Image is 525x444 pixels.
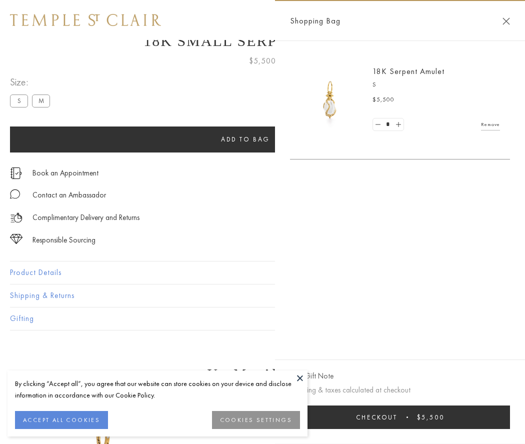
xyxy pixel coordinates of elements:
div: Contact an Ambassador [32,189,106,201]
div: By clicking “Accept all”, you agree that our website can store cookies on your device and disclos... [15,378,300,401]
button: Close Shopping Bag [502,17,510,25]
a: Set quantity to 2 [393,118,403,131]
img: icon_delivery.svg [10,211,22,224]
label: M [32,94,50,107]
span: $5,500 [249,54,276,67]
img: P51836-E11SERPPV [300,70,360,130]
span: $5,500 [417,413,444,421]
button: Gifting [10,307,515,330]
button: Shipping & Returns [10,284,515,307]
span: $5,500 [372,95,394,105]
button: Add Gift Note [290,370,333,382]
button: COOKIES SETTINGS [212,411,300,429]
p: Complimentary Delivery and Returns [32,211,139,224]
h3: You May Also Like [25,366,500,382]
a: Book an Appointment [32,167,98,178]
span: Add to bag [221,135,270,143]
button: Checkout $5,500 [290,405,510,429]
a: Set quantity to 0 [373,118,383,131]
img: Temple St. Clair [10,14,161,26]
a: 18K Serpent Amulet [372,66,444,76]
button: Add to bag [10,126,481,152]
span: Size: [10,74,54,90]
span: Checkout [356,413,397,421]
div: Responsible Sourcing [32,234,95,246]
h1: 18K Small Serpent Amulet [10,32,515,49]
span: Shopping Bag [290,14,340,27]
img: MessageIcon-01_2.svg [10,189,20,199]
img: icon_sourcing.svg [10,234,22,244]
p: S [372,80,500,90]
img: icon_appointment.svg [10,167,22,179]
button: Product Details [10,261,515,284]
button: ACCEPT ALL COOKIES [15,411,108,429]
label: S [10,94,28,107]
a: Remove [481,119,500,130]
p: Shipping & taxes calculated at checkout [290,384,510,396]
